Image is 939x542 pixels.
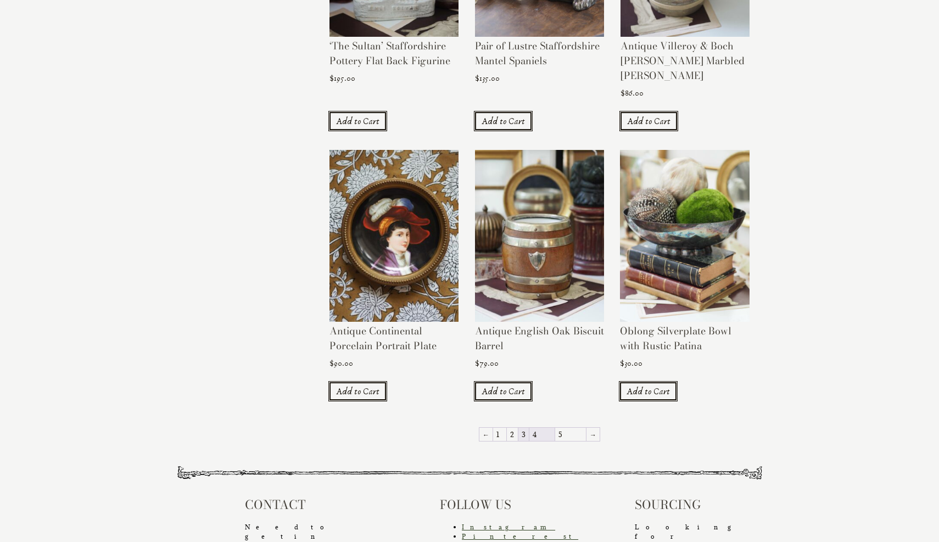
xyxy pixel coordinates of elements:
h2: Antique Continental Porcelain Portrait Plate [329,323,459,358]
nav: Product Pagination [329,427,750,444]
h2: Antique Villeroy & Boch [PERSON_NAME] Marbled [PERSON_NAME] [621,38,750,88]
a: Add to cart: “Pair of Lustre Staffordshire Mantel Spaniels” [475,112,532,130]
a: Page 4 [529,428,555,441]
span: $ [329,74,334,83]
span: $ [621,88,625,98]
bdi: 90.00 [329,359,353,368]
h5: Sourcing [635,496,752,514]
a: ← [479,428,493,441]
bdi: 135.00 [475,74,500,83]
h2: Antique English Oak Biscuit Barrel [475,323,604,358]
h5: Contact [245,496,362,514]
a: Oblong Silverplate Bowl with Rustic Patina $30.00 [620,150,749,374]
span: $ [475,74,479,83]
h2: Oblong Silverplate Bowl with Rustic Patina [620,323,749,358]
a: → [586,428,600,441]
a: Antique English Oak Biscuit Barrel $79.00 [475,150,604,374]
a: Add to cart: “Oblong Silverplate Bowl with Rustic Patina” [620,382,677,400]
span: $ [620,359,624,368]
a: Add to cart: “'The Sultan' Staffordshire Pottery Flat Back Figurine” [329,112,386,130]
img: Oblong Silverplate Bowl with Rustic Patina [620,150,749,322]
a: Page 2 [507,428,518,441]
h2: Pair of Lustre Staffordshire Mantel Spaniels [475,38,604,73]
h2: ‘The Sultan’ Staffordshire Pottery Flat Back Figurine [329,38,459,73]
a: Add to cart: “Antique Continental Porcelain Portrait Plate” [329,382,386,400]
img: Antique English Oak Biscuit Barrel [475,150,604,322]
bdi: 79.00 [475,359,499,368]
span: $ [329,359,334,368]
a: Add to cart: “Antique English Oak Biscuit Barrel” [475,382,532,400]
a: Pinterest [462,532,578,540]
a: Page 1 [493,428,506,441]
bdi: 195.00 [329,74,355,83]
bdi: 86.00 [621,88,644,98]
span: $ [475,359,479,368]
a: Add to cart: “Antique Villeroy & Boch Mettlach Marbled Stein” [621,112,677,130]
span: Page 3 [518,428,529,441]
h5: Follow Us [440,496,557,514]
a: Page 5 [555,428,586,441]
bdi: 30.00 [620,359,642,368]
a: Instagram [462,523,555,531]
img: Antique Continental Porcelain Portrait Plate [329,150,459,322]
a: Antique Continental Porcelain Portrait Plate $90.00 [329,150,459,374]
